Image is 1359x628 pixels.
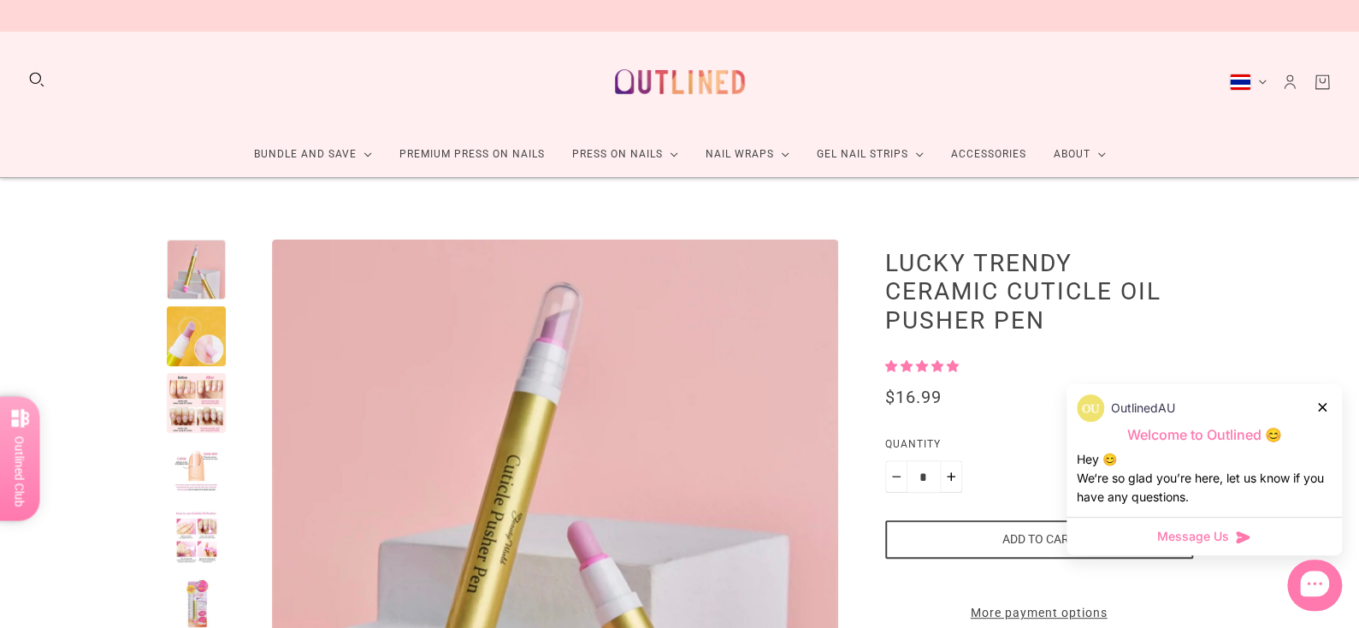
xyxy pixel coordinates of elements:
[803,132,937,177] a: Gel Nail Strips
[1077,394,1104,422] img: data:image/png;base64,iVBORw0KGgoAAAANSUhEUgAAACQAAAAkCAYAAADhAJiYAAACJklEQVR4AexUO28TQRice/mFQxI...
[1313,73,1332,92] a: Cart
[1157,528,1229,545] span: Message Us
[885,604,1193,622] a: More payment options
[1077,450,1332,507] div: Hey 😊 We‘re so glad you’re here, let us know if you have any questions.
[1077,426,1332,444] p: Welcome to Outlined 😊
[1040,132,1120,177] a: About
[940,460,962,493] button: Plus
[885,460,907,493] button: Minus
[937,132,1040,177] a: Accessories
[1111,399,1175,418] p: OutlinedAU
[885,387,942,407] span: $16.99
[27,70,46,89] button: Search
[885,359,959,373] span: 5.00 stars
[386,132,558,177] a: Premium Press On Nails
[692,132,803,177] a: Nail Wraps
[885,248,1193,335] h1: Lucky Trendy Ceramic Cuticle Oil Pusher Pen
[605,45,755,118] a: Outlined
[1229,74,1267,91] button: Thailand
[885,520,1193,559] button: Add to cart
[1280,73,1299,92] a: Account
[558,132,692,177] a: Press On Nails
[885,435,1193,460] label: Quantity
[240,132,386,177] a: Bundle and Save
